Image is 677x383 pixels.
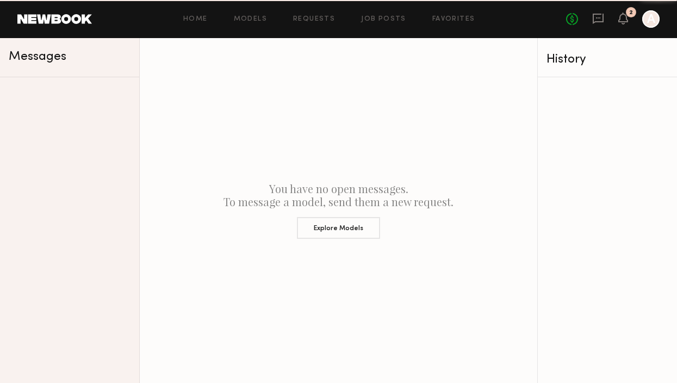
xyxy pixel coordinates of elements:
[629,10,633,16] div: 2
[297,217,380,239] button: Explore Models
[148,208,529,239] a: Explore Models
[183,16,208,23] a: Home
[140,38,537,383] div: You have no open messages. To message a model, send them a new request.
[432,16,475,23] a: Favorites
[9,51,66,63] span: Messages
[361,16,406,23] a: Job Posts
[546,53,668,66] div: History
[234,16,267,23] a: Models
[642,10,660,28] a: A
[293,16,335,23] a: Requests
